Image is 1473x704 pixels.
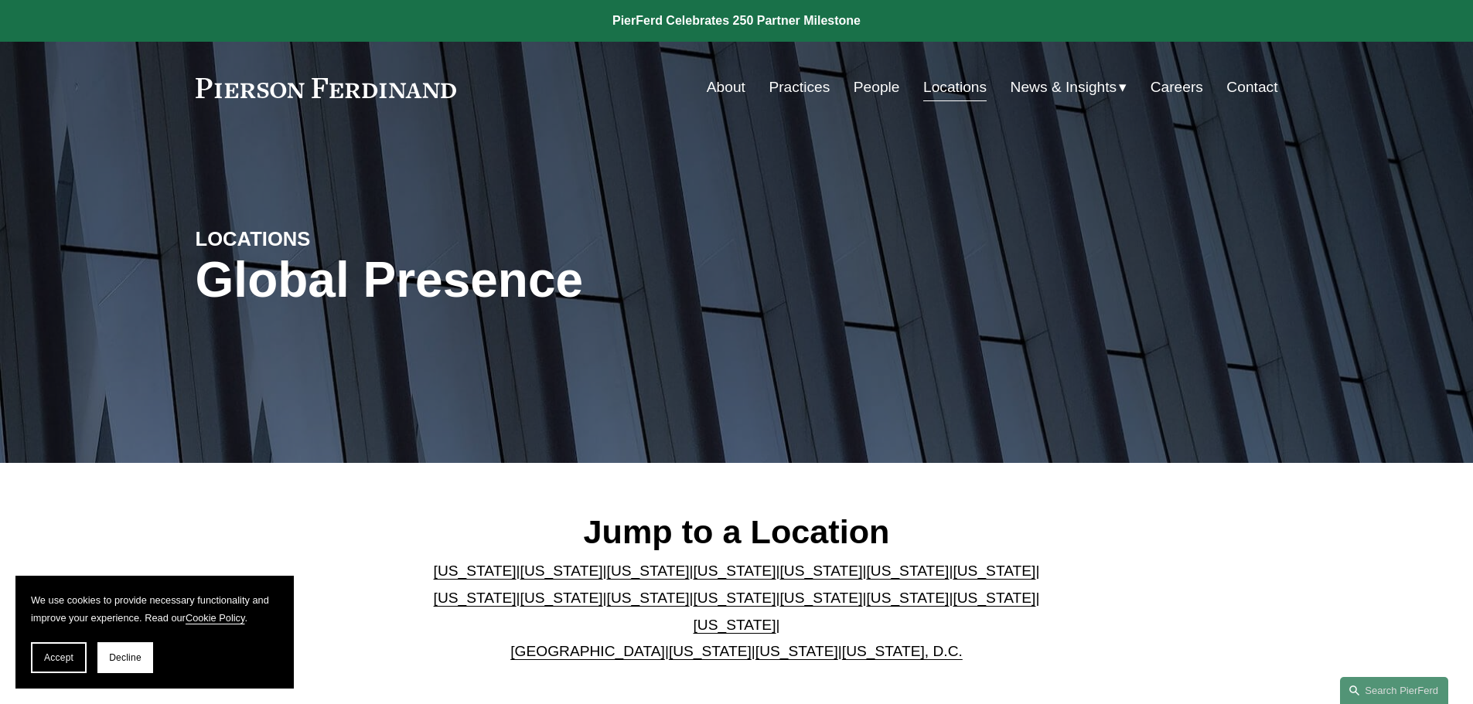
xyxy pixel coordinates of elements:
[109,652,142,663] span: Decline
[421,512,1052,552] h2: Jump to a Location
[186,612,245,624] a: Cookie Policy
[31,591,278,627] p: We use cookies to provide necessary functionality and improve your experience. Read our .
[520,563,603,579] a: [US_STATE]
[1151,73,1203,102] a: Careers
[1011,74,1117,101] span: News & Insights
[607,563,690,579] a: [US_STATE]
[866,563,949,579] a: [US_STATE]
[854,73,900,102] a: People
[1011,73,1127,102] a: folder dropdown
[607,590,690,606] a: [US_STATE]
[923,73,987,102] a: Locations
[694,617,776,633] a: [US_STATE]
[434,563,517,579] a: [US_STATE]
[694,563,776,579] a: [US_STATE]
[97,642,153,673] button: Decline
[1226,73,1277,102] a: Contact
[669,643,752,659] a: [US_STATE]
[44,652,73,663] span: Accept
[779,563,862,579] a: [US_STATE]
[520,590,603,606] a: [US_STATE]
[953,590,1035,606] a: [US_STATE]
[421,558,1052,665] p: | | | | | | | | | | | | | | | | | |
[196,226,466,251] h4: LOCATIONS
[755,643,838,659] a: [US_STATE]
[769,73,830,102] a: Practices
[694,590,776,606] a: [US_STATE]
[707,73,745,102] a: About
[31,642,87,673] button: Accept
[842,643,963,659] a: [US_STATE], D.C.
[434,590,517,606] a: [US_STATE]
[866,590,949,606] a: [US_STATE]
[779,590,862,606] a: [US_STATE]
[953,563,1035,579] a: [US_STATE]
[15,576,294,689] section: Cookie banner
[510,643,665,659] a: [GEOGRAPHIC_DATA]
[196,252,917,308] h1: Global Presence
[1340,677,1448,704] a: Search this site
